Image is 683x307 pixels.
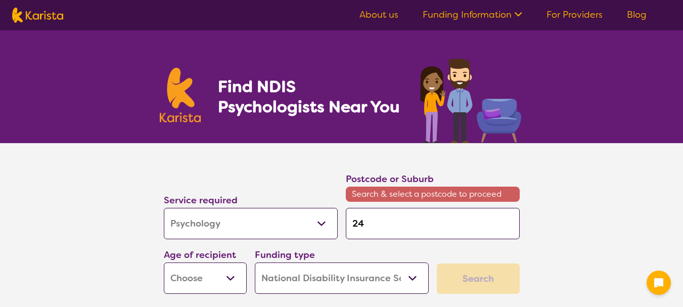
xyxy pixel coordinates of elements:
[423,9,522,21] a: Funding Information
[346,187,520,202] span: Search & select a postcode to proceed
[12,8,63,23] img: Karista logo
[164,249,236,261] label: Age of recipient
[417,55,524,143] img: psychology
[359,9,398,21] a: About us
[160,68,201,122] img: Karista logo
[346,173,434,185] label: Postcode or Suburb
[218,76,405,117] h1: Find NDIS Psychologists Near You
[346,208,520,239] input: Type
[627,9,647,21] a: Blog
[255,249,315,261] label: Funding type
[547,9,603,21] a: For Providers
[164,194,238,206] label: Service required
